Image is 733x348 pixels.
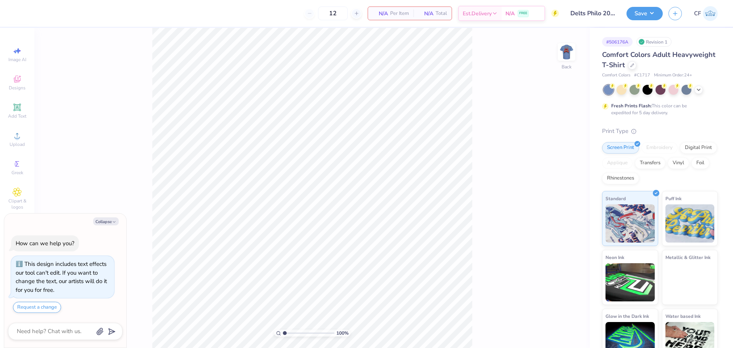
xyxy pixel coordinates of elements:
[559,44,574,60] img: Back
[668,157,689,169] div: Vinyl
[9,85,26,91] span: Designs
[390,10,409,18] span: Per Item
[654,72,692,79] span: Minimum Order: 24 +
[605,312,649,320] span: Glow in the Dark Ink
[680,142,717,154] div: Digital Print
[436,10,447,18] span: Total
[463,10,492,18] span: Est. Delivery
[565,6,621,21] input: Untitled Design
[11,170,23,176] span: Greek
[665,204,715,243] img: Puff Ink
[418,10,433,18] span: N/A
[694,9,701,18] span: CF
[703,6,718,21] img: Cholo Fernandez
[602,157,633,169] div: Applique
[519,11,527,16] span: FREE
[611,102,705,116] div: This color can be expedited for 5 day delivery.
[605,194,626,202] span: Standard
[605,263,655,301] img: Neon Ink
[665,263,715,301] img: Metallic & Glitter Ink
[611,103,652,109] strong: Fresh Prints Flash:
[626,7,663,20] button: Save
[665,253,710,261] span: Metallic & Glitter Ink
[16,240,74,247] div: How can we help you?
[641,142,678,154] div: Embroidery
[373,10,388,18] span: N/A
[13,302,61,313] button: Request a change
[602,173,639,184] div: Rhinestones
[691,157,709,169] div: Foil
[665,312,701,320] span: Water based Ink
[602,37,633,47] div: # 506176A
[4,198,31,210] span: Clipart & logos
[8,57,26,63] span: Image AI
[635,157,665,169] div: Transfers
[336,330,349,337] span: 100 %
[665,194,681,202] span: Puff Ink
[562,63,572,70] div: Back
[605,253,624,261] span: Neon Ink
[694,6,718,21] a: CF
[602,142,639,154] div: Screen Print
[93,217,119,225] button: Collapse
[10,141,25,147] span: Upload
[602,127,718,136] div: Print Type
[505,10,515,18] span: N/A
[8,113,26,119] span: Add Text
[602,72,630,79] span: Comfort Colors
[605,204,655,243] img: Standard
[16,260,107,294] div: This design includes text effects our tool can't edit. If you want to change the text, our artist...
[634,72,650,79] span: # C1717
[636,37,672,47] div: Revision 1
[602,50,715,70] span: Comfort Colors Adult Heavyweight T-Shirt
[318,6,348,20] input: – –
